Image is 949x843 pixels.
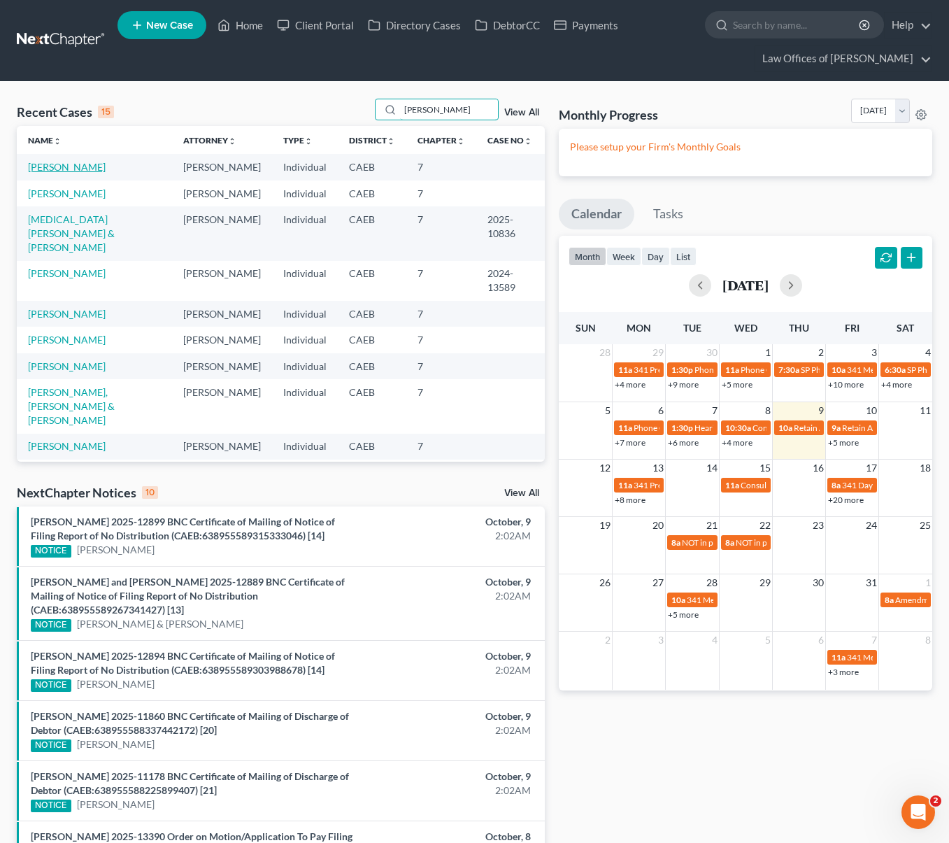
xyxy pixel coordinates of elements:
td: 7 [406,434,476,460]
a: +5 more [668,609,699,620]
td: 7 [406,154,476,180]
span: 8a [832,480,841,490]
span: 12 [598,460,612,476]
span: 11a [618,480,632,490]
span: 21 [705,517,719,534]
i: unfold_more [387,137,395,146]
a: [PERSON_NAME] [28,308,106,320]
span: 4 [924,344,932,361]
span: 30 [811,574,825,591]
i: unfold_more [524,137,532,146]
span: 3 [870,344,878,361]
td: Individual [272,301,338,327]
td: [PERSON_NAME] [172,301,272,327]
span: 6 [657,402,665,419]
span: 8a [671,537,680,548]
a: [PERSON_NAME] [77,798,155,812]
td: Individual [272,434,338,460]
a: Typeunfold_more [283,135,313,146]
a: +7 more [615,437,645,448]
span: 9 [817,402,825,419]
a: +6 more [668,437,699,448]
td: CAEB [338,434,406,460]
td: [PERSON_NAME] [172,261,272,301]
a: Nameunfold_more [28,135,62,146]
span: 17 [864,460,878,476]
td: CAEB [338,460,406,513]
span: Wed [734,322,757,334]
td: Individual [272,154,338,180]
a: +10 more [828,379,864,390]
a: [PERSON_NAME] [28,161,106,173]
span: Fri [845,322,859,334]
span: 341 Prep for [PERSON_NAME] [634,364,747,375]
td: 7 [406,379,476,433]
div: NOTICE [31,739,71,752]
i: unfold_more [228,137,236,146]
span: 31 [864,574,878,591]
span: 11a [725,480,739,490]
span: 10a [832,364,845,375]
td: CAEB [338,379,406,433]
span: 8 [924,632,932,649]
td: Individual [272,206,338,260]
td: 2024-11910 [476,460,545,513]
span: 7 [711,402,719,419]
a: Payments [547,13,625,38]
a: +4 more [881,379,912,390]
iframe: Intercom live chat [901,795,935,829]
td: [PERSON_NAME] [172,460,272,513]
span: Phone Consultation for [PERSON_NAME] [694,364,847,375]
td: [PERSON_NAME] [172,180,272,206]
a: Directory Cases [361,13,468,38]
div: 2:02AM [373,529,531,543]
span: 1:30p [671,364,693,375]
div: NOTICE [31,679,71,692]
a: Calendar [559,199,634,229]
span: 30 [705,344,719,361]
span: 8a [885,595,894,605]
a: +5 more [722,379,752,390]
a: [PERSON_NAME], [PERSON_NAME] & [PERSON_NAME] [28,386,115,426]
div: October, 9 [373,709,531,723]
button: day [641,247,670,266]
span: Sun [576,322,596,334]
a: +5 more [828,437,859,448]
div: 10 [142,486,158,499]
a: Case Nounfold_more [487,135,532,146]
td: 7 [406,327,476,353]
td: 7 [406,460,476,513]
span: 10a [778,423,792,433]
div: October, 9 [373,649,531,663]
span: 15 [758,460,772,476]
span: 6 [817,632,825,649]
span: 10:30a [725,423,751,433]
span: 28 [598,344,612,361]
td: [PERSON_NAME] [172,154,272,180]
span: 28 [705,574,719,591]
div: October, 9 [373,575,531,589]
span: 7 [870,632,878,649]
span: 19 [598,517,612,534]
span: 4 [711,632,719,649]
a: Chapterunfold_more [418,135,465,146]
span: 25 [918,517,932,534]
input: Search by name... [733,12,861,38]
span: Retain Appointment for [PERSON_NAME] [794,423,948,433]
a: DebtorCC [468,13,547,38]
span: 6:30a [885,364,906,375]
a: [PERSON_NAME] 2025-11178 BNC Certificate of Mailing of Discharge of Debtor (CAEB:6389555882258994... [31,770,349,796]
div: NOTICE [31,619,71,632]
td: [PERSON_NAME] [172,353,272,379]
span: Consultation for [PERSON_NAME] [752,423,880,433]
a: +4 more [615,379,645,390]
span: 11 [918,402,932,419]
span: 11a [832,652,845,663]
span: 16 [811,460,825,476]
span: 13 [651,460,665,476]
td: [PERSON_NAME] [172,379,272,433]
a: Tasks [641,199,696,229]
span: 23 [811,517,825,534]
span: Tue [683,322,701,334]
td: [PERSON_NAME] [172,206,272,260]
